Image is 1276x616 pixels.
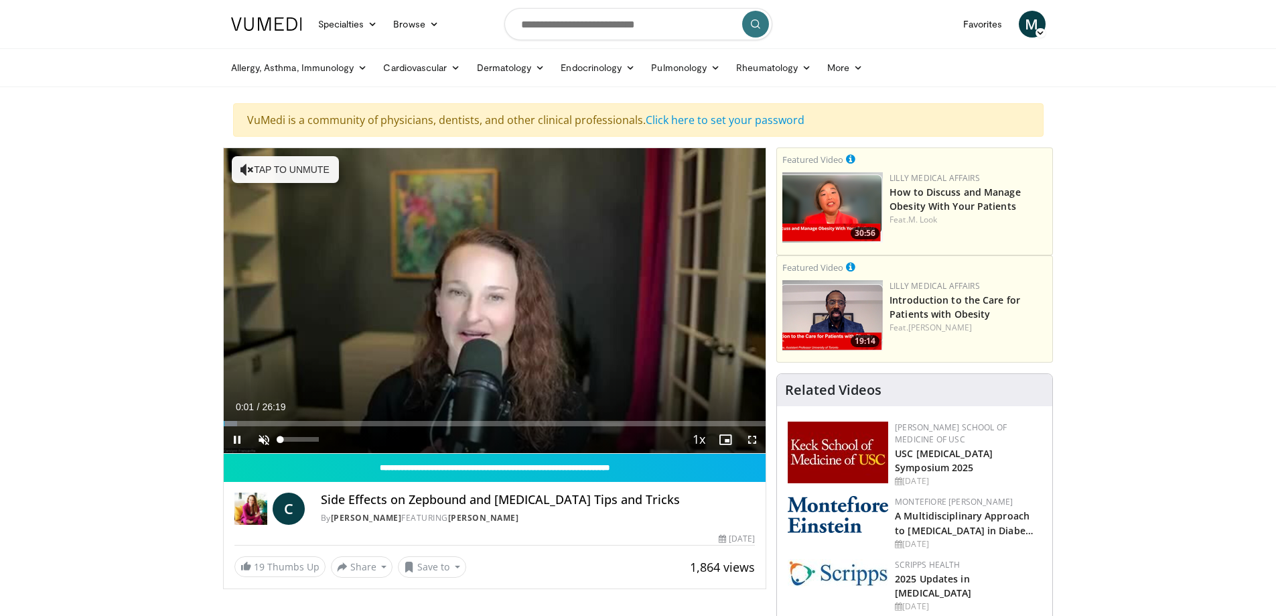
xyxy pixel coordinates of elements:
button: Tap to unmute [232,156,339,183]
a: Browse [385,11,447,38]
span: 0:01 [236,402,254,412]
button: Enable picture-in-picture mode [712,426,739,453]
a: [PERSON_NAME] [908,322,972,333]
div: Feat. [890,322,1047,334]
a: Cardiovascular [375,54,468,81]
button: Playback Rate [685,426,712,453]
img: VuMedi Logo [231,17,302,31]
span: 19 [254,560,265,573]
a: Allergy, Asthma, Immunology [223,54,376,81]
img: Dr. Carolynn Francavilla [234,493,267,525]
a: Montefiore [PERSON_NAME] [895,496,1013,507]
div: Volume Level [281,437,319,442]
a: How to Discuss and Manage Obesity With Your Patients [890,186,1021,212]
a: Introduction to the Care for Patients with Obesity [890,294,1020,320]
button: Save to [398,556,466,578]
a: Scripps Health [895,559,960,570]
span: 19:14 [851,335,879,347]
span: 26:19 [262,402,285,412]
img: acc2e291-ced4-4dd5-b17b-d06994da28f3.png.150x105_q85_crop-smart_upscale.png [782,280,883,351]
a: Rheumatology [728,54,819,81]
a: 19 Thumbs Up [234,556,326,577]
a: M. Look [908,214,938,225]
a: M [1019,11,1046,38]
a: Endocrinology [553,54,643,81]
div: VuMedi is a community of physicians, dentists, and other clinical professionals. [233,103,1044,137]
a: C [273,493,305,525]
div: Feat. [890,214,1047,226]
span: / [257,402,260,412]
small: Featured Video [782,153,843,166]
a: 30:56 [782,172,883,243]
a: More [819,54,871,81]
button: Fullscreen [739,426,766,453]
img: 7b941f1f-d101-407a-8bfa-07bd47db01ba.png.150x105_q85_autocrop_double_scale_upscale_version-0.2.jpg [788,422,888,483]
video-js: Video Player [224,148,766,454]
span: 30:56 [851,227,879,239]
div: [DATE] [895,475,1042,487]
a: 19:14 [782,280,883,351]
div: Progress Bar [224,421,766,426]
a: Specialties [310,11,386,38]
a: Lilly Medical Affairs [890,172,980,184]
h4: Side Effects on Zepbound and [MEDICAL_DATA] Tips and Tricks [321,493,755,507]
a: [PERSON_NAME] [331,512,402,523]
span: 1,864 views [690,559,755,575]
img: b0142b4c-93a1-4b58-8f91-5265c282693c.png.150x105_q85_autocrop_double_scale_upscale_version-0.2.png [788,496,888,533]
a: Favorites [955,11,1011,38]
h4: Related Videos [785,382,881,398]
button: Share [331,556,393,578]
a: Pulmonology [643,54,728,81]
img: c98a6a29-1ea0-4bd5-8cf5-4d1e188984a7.png.150x105_q85_crop-smart_upscale.png [782,172,883,243]
a: Click here to set your password [646,113,804,127]
div: [DATE] [895,538,1042,550]
div: [DATE] [719,533,755,545]
div: By FEATURING [321,512,755,524]
button: Unmute [251,426,277,453]
div: [DATE] [895,601,1042,613]
a: Dermatology [469,54,553,81]
a: A Multidisciplinary Approach to [MEDICAL_DATA] in Diabe… [895,509,1034,536]
a: USC [MEDICAL_DATA] Symposium 2025 [895,447,993,474]
a: [PERSON_NAME] [448,512,519,523]
img: c9f2b0b7-b02a-4276-a72a-b0cbb4230bc1.jpg.150x105_q85_autocrop_double_scale_upscale_version-0.2.jpg [788,559,888,587]
a: 2025 Updates in [MEDICAL_DATA] [895,572,971,599]
a: Lilly Medical Affairs [890,280,980,292]
input: Search topics, interventions [504,8,772,40]
a: [PERSON_NAME] School of Medicine of USC [895,422,1007,445]
small: Featured Video [782,261,843,273]
button: Pause [224,426,251,453]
